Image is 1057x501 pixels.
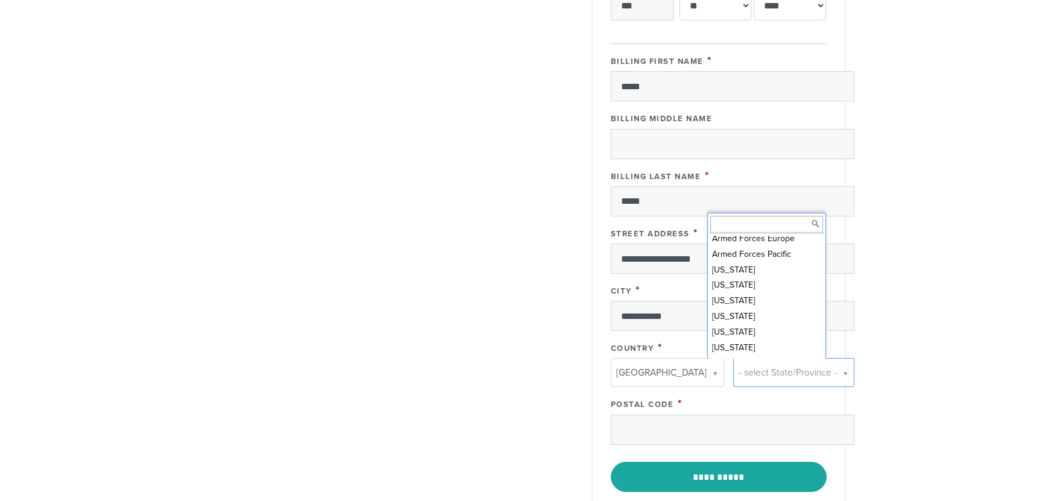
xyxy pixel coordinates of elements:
[708,278,823,294] div: [US_STATE]
[708,341,823,356] div: [US_STATE]
[708,356,823,372] div: [US_STATE]
[708,247,823,263] div: Armed Forces Pacific
[708,294,823,309] div: [US_STATE]
[708,263,823,279] div: [US_STATE]
[708,232,823,247] div: Armed Forces Europe
[708,325,823,341] div: [US_STATE]
[708,309,823,325] div: [US_STATE]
